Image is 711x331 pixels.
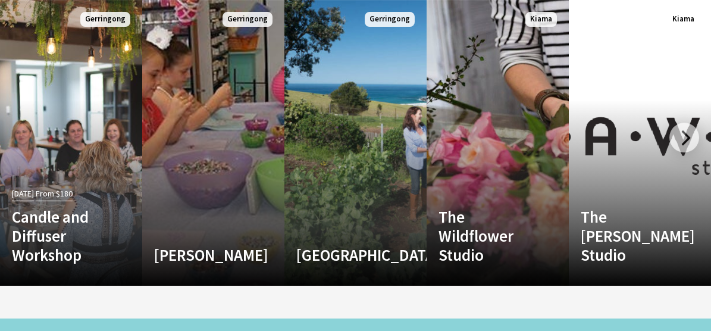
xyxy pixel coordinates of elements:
span: Kiama [668,12,699,27]
h4: [PERSON_NAME] [154,245,251,264]
h4: Candle and Diffuser Workshop [12,207,109,265]
h4: The Wildflower Studio [438,207,535,265]
span: Gerringong [223,12,273,27]
h4: The [PERSON_NAME] Studio [581,207,678,265]
span: Gerringong [365,12,415,27]
span: Gerringong [80,12,130,27]
span: Kiama [525,12,557,27]
span: From $180 [36,187,73,201]
span: [DATE] [12,187,34,201]
h4: [GEOGRAPHIC_DATA] [296,245,393,264]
